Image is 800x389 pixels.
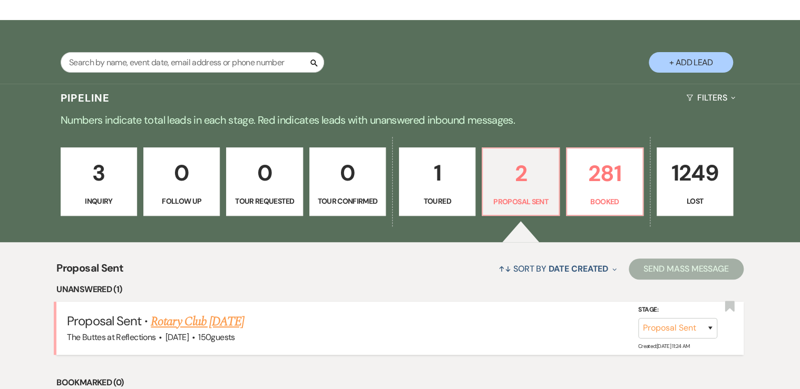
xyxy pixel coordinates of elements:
[664,195,726,207] p: Lost
[657,147,733,216] a: 1249Lost
[489,196,552,207] p: Proposal Sent
[56,283,743,296] li: Unanswered (1)
[406,155,469,191] p: 1
[316,195,379,207] p: Tour Confirmed
[316,155,379,191] p: 0
[198,332,235,343] span: 150 guests
[482,147,559,216] a: 2Proposal Sent
[150,155,213,191] p: 0
[67,313,141,329] span: Proposal Sent
[150,195,213,207] p: Follow Up
[61,91,110,105] h3: Pipeline
[309,147,386,216] a: 0Tour Confirmed
[233,155,296,191] p: 0
[21,112,779,128] p: Numbers indicate total leads in each stage. Red indicates leads with unanswered inbound messages.
[56,260,123,283] span: Proposal Sent
[664,155,726,191] p: 1249
[573,196,636,207] p: Booked
[549,263,608,274] span: Date Created
[566,147,643,216] a: 281Booked
[61,52,324,73] input: Search by name, event date, email address or phone number
[494,255,621,283] button: Sort By Date Created
[573,156,636,191] p: 281
[226,147,303,216] a: 0Tour Requested
[67,195,130,207] p: Inquiry
[629,258,744,280] button: Send Mass Message
[682,84,739,112] button: Filters
[61,147,137,216] a: 3Inquiry
[649,52,733,73] button: + Add Lead
[489,156,552,191] p: 2
[165,332,189,343] span: [DATE]
[233,195,296,207] p: Tour Requested
[67,332,155,343] span: The Buttes at Reflections
[638,343,689,350] span: Created: [DATE] 11:24 AM
[499,263,511,274] span: ↑↓
[143,147,220,216] a: 0Follow Up
[151,312,244,331] a: Rotary Club [DATE]
[638,304,717,316] label: Stage:
[67,155,130,191] p: 3
[406,195,469,207] p: Toured
[399,147,475,216] a: 1Toured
